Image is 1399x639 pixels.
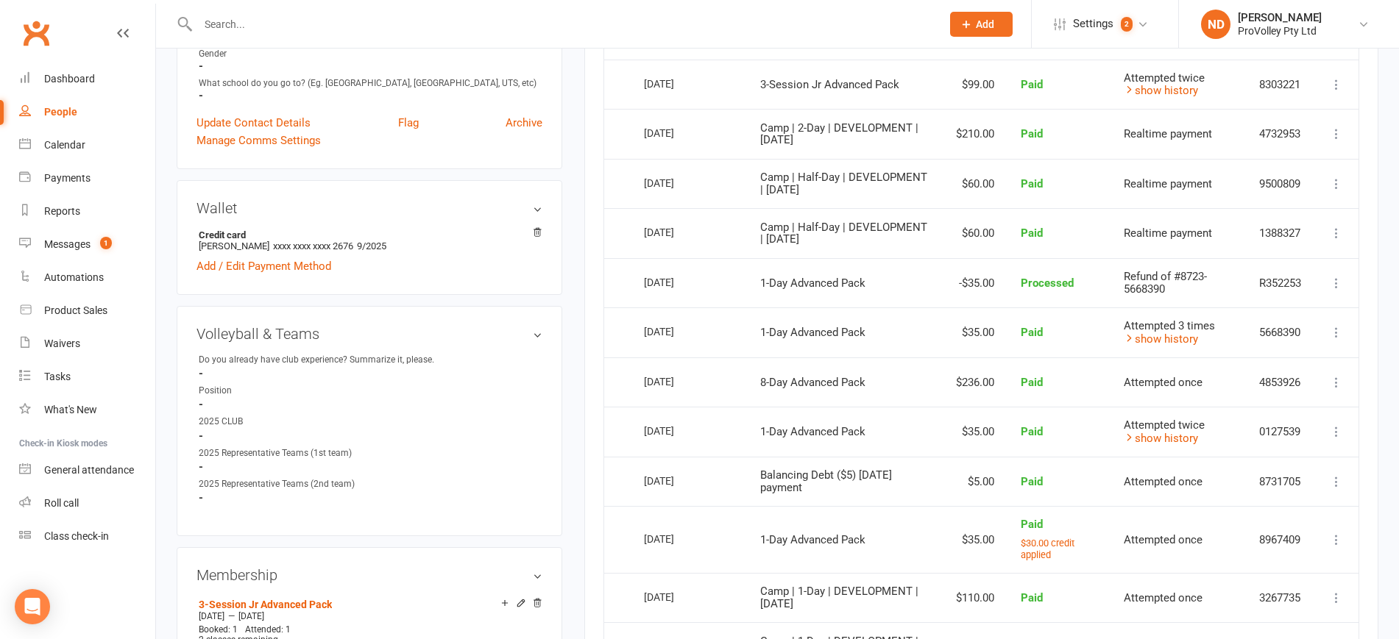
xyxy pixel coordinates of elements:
div: Do you already have club experience? Summarize it, please. [199,353,434,367]
span: Attempted once [1124,591,1203,604]
a: People [19,96,155,129]
div: Open Intercom Messenger [15,589,50,624]
span: Attended: 1 [245,624,291,635]
strong: - [199,60,542,73]
span: Attempted twice [1124,71,1205,85]
span: Paid [1021,127,1043,140]
a: Clubworx [18,15,54,51]
td: $210.00 [943,109,1007,159]
div: [DATE] [644,419,712,442]
td: 8967409 [1246,506,1314,573]
div: [DATE] [644,585,712,608]
div: Refund of #8723-5668390 [1124,271,1233,295]
div: [PERSON_NAME] [1238,11,1322,24]
span: xxxx xxxx xxxx 2676 [273,240,353,251]
a: Class kiosk mode [19,520,155,553]
div: [DATE] [644,469,712,492]
button: $30.00 credit applied [1021,537,1097,561]
a: Waivers [19,327,155,360]
strong: - [199,460,542,474]
strong: - [199,367,542,380]
td: 1388327 [1246,208,1314,258]
a: Manage Comms Settings [196,132,321,149]
div: [DATE] [644,72,712,95]
div: Messages [44,238,91,250]
span: Paid [1021,326,1043,339]
a: Dashboard [19,63,155,96]
div: Payments [44,172,91,184]
span: Paid [1021,518,1043,531]
td: 9500809 [1246,159,1314,209]
a: Product Sales [19,294,155,327]
button: Add [950,12,1013,37]
small: $30.00 credit applied [1021,538,1074,561]
span: 1-Day Advanced Pack [760,326,865,339]
span: Paid [1021,226,1043,240]
a: Calendar [19,129,155,162]
span: Camp | Half-Day | DEVELOPMENT | [DATE] [760,171,927,196]
td: 0127539 [1246,407,1314,457]
div: [DATE] [644,320,712,343]
td: -$35.00 [943,258,1007,308]
a: Reports [19,195,155,228]
span: Camp | 1-Day | DEVELOPMENT | [DATE] [760,585,918,610]
a: Update Contact Details [196,114,311,132]
div: ProVolley Pty Ltd [1238,24,1322,38]
a: What's New [19,393,155,426]
div: Roll call [44,497,79,509]
span: Balancing Debt ($5) [DATE] payment [760,468,892,494]
h3: Volleyball & Teams [196,326,542,342]
span: Booked: 1 [199,624,238,635]
a: Messages 1 [19,228,155,261]
div: Calendar [44,139,85,151]
td: $99.00 [943,60,1007,110]
span: 9/2025 [357,240,386,251]
td: $60.00 [943,159,1007,209]
a: Archive [506,114,542,132]
span: Paid [1021,78,1043,91]
input: Search... [194,14,931,35]
td: 8731705 [1246,457,1314,507]
span: Attempted twice [1124,418,1205,432]
div: 2025 Representative Teams (1st team) [199,446,352,460]
td: $35.00 [943,307,1007,357]
td: $236.00 [943,357,1007,407]
div: [DATE] [644,271,712,293]
div: ND [1201,10,1230,39]
div: Gender [199,47,542,61]
span: Paid [1021,425,1043,438]
span: 3-Session Jr Advanced Pack [760,78,899,91]
a: Flag [398,114,419,132]
td: $35.00 [943,506,1007,573]
span: 8-Day Advanced Pack [760,376,865,389]
td: 4732953 [1246,109,1314,159]
td: 3267735 [1246,573,1314,623]
span: Attempted once [1124,533,1203,546]
h3: Wallet [196,200,542,216]
a: Automations [19,261,155,294]
span: Realtime payment [1124,226,1212,240]
strong: - [199,89,542,102]
span: 1 [100,237,112,249]
td: 5668390 [1246,307,1314,357]
td: $35.00 [943,407,1007,457]
div: Position [199,384,320,398]
div: 2025 CLUB [199,415,320,429]
a: show history [1124,432,1198,445]
span: 1-Day Advanced Pack [760,276,865,290]
div: [DATE] [644,171,712,194]
span: Camp | 2-Day | DEVELOPMENT | [DATE] [760,121,918,147]
td: $60.00 [943,208,1007,258]
div: Tasks [44,371,71,382]
td: 4853926 [1246,357,1314,407]
div: What's New [44,404,97,415]
div: Reports [44,205,80,217]
span: Paid [1021,591,1043,604]
li: [PERSON_NAME] [196,227,542,254]
div: Dashboard [44,73,95,85]
strong: - [199,491,542,504]
strong: Credit card [199,229,535,240]
span: Attempted once [1124,475,1203,488]
a: Tasks [19,360,155,393]
span: Realtime payment [1124,127,1212,140]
